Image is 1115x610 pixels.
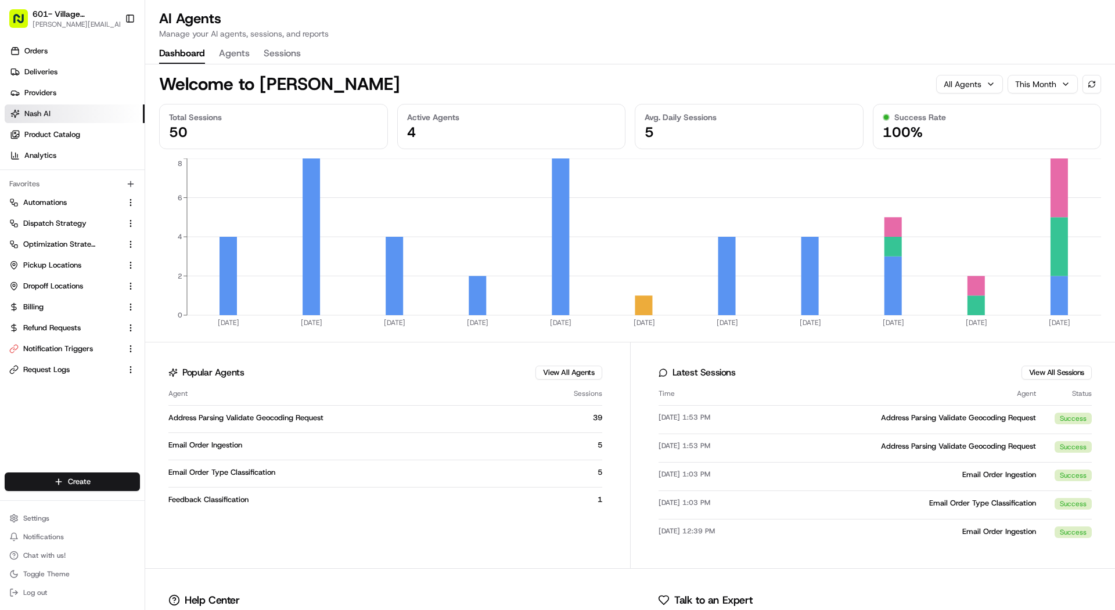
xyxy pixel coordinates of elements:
[1015,78,1056,90] span: This Month
[9,302,121,312] a: Billing
[23,197,67,208] span: Automations
[7,254,93,275] a: 📗Knowledge Base
[717,318,738,327] tspan: [DATE]
[12,260,21,269] div: 📗
[544,389,602,398] div: Sessions
[9,218,121,229] a: Dispatch Strategy
[9,281,121,291] a: Dropoff Locations
[24,150,56,161] span: Analytics
[23,364,70,375] span: Request Logs
[168,467,535,478] div: Email Order Type Classification
[550,318,571,327] tspan: [DATE]
[5,193,140,212] button: Automations
[5,584,140,601] button: Log out
[9,364,121,375] a: Request Logs
[1055,526,1092,538] div: success
[9,323,121,333] a: Refund Requests
[645,111,717,123] span: Avg. Daily Sessions
[674,592,752,608] p: Talk to an Expert
[659,413,793,424] div: [DATE] 1:53 PM
[197,114,211,128] button: Start new chat
[801,470,1036,481] div: Email Order Ingestion
[543,367,594,378] a: View All Agents
[79,179,83,189] span: •
[800,318,821,327] tspan: [DATE]
[1055,413,1092,424] div: success
[1029,367,1084,378] a: View All Sessions
[23,239,96,250] span: Optimization Strategy
[301,318,322,327] tspan: [DATE]
[23,259,89,270] span: Knowledge Base
[5,472,140,491] button: Create
[544,440,602,450] div: 5
[801,413,1036,424] div: Address Parsing Validate Geocoding Request
[80,211,104,220] span: [DATE]
[659,526,793,538] div: [DATE] 12:39 PM
[219,44,250,64] button: Agents
[634,318,655,327] tspan: [DATE]
[672,368,736,377] h3: Latest Sessions
[544,413,602,423] div: 39
[185,592,240,608] p: Help Center
[544,467,602,478] div: 5
[5,277,140,295] button: Dropoff Locations
[12,110,33,131] img: 1736555255976-a54dd68f-1ca7-489b-9aae-adbdc363a1c4
[218,318,239,327] tspan: [DATE]
[659,441,793,453] div: [DATE] 1:53 PM
[23,551,66,560] span: Chat with us!
[168,389,535,398] div: Agent
[1022,366,1092,380] button: View All Sessions
[24,110,45,131] img: 1727276513143-84d647e1-66c0-4f92-a045-3c9f9f5dfd92
[23,302,44,312] span: Billing
[407,123,416,142] span: 4
[1049,318,1070,327] tspan: [DATE]
[659,498,793,510] div: [DATE] 1:03 PM
[24,109,51,119] span: Nash AI
[1055,498,1092,510] div: success
[12,168,30,187] img: nakirzaman
[5,63,145,81] a: Deliveries
[159,44,205,64] button: Dashboard
[5,360,140,379] button: Request Logs
[1082,75,1101,93] button: Refresh data
[544,495,602,505] div: 1
[24,46,48,56] span: Orders
[645,123,654,142] span: 5
[33,20,130,29] span: [PERSON_NAME][EMAIL_ADDRESS][DOMAIN_NAME]
[178,311,182,320] tspan: 0
[33,8,117,20] button: 601- Village [GEOGRAPHIC_DATA]- [GEOGRAPHIC_DATA]
[180,148,211,162] button: See all
[5,256,140,275] button: Pickup Locations
[894,111,946,123] span: Success Rate
[23,514,49,523] span: Settings
[467,318,488,327] tspan: [DATE]
[5,42,145,60] a: Orders
[178,159,182,168] tspan: 8
[5,566,140,582] button: Toggle Theme
[169,111,222,123] span: Total Sessions
[12,200,30,218] img: ezil cloma
[407,111,459,123] span: Active Agents
[168,413,535,423] div: Address Parsing Validate Geocoding Request
[5,5,120,33] button: 601- Village [GEOGRAPHIC_DATA]- [GEOGRAPHIC_DATA][PERSON_NAME][EMAIL_ADDRESS][DOMAIN_NAME]
[5,319,140,337] button: Refund Requests
[5,175,140,193] div: Favorites
[23,260,81,270] span: Pickup Locations
[5,146,145,165] a: Analytics
[801,389,1036,398] div: Agent
[659,470,793,481] div: [DATE] 1:03 PM
[98,260,107,269] div: 💻
[36,179,77,189] span: nakirzaman
[5,84,145,102] a: Providers
[30,74,192,86] input: Clear
[182,368,244,377] h3: Popular Agents
[169,123,188,142] span: 50
[1055,441,1092,453] div: success
[23,569,70,579] span: Toggle Theme
[966,318,987,327] tspan: [DATE]
[52,110,190,122] div: Start new chat
[936,75,1003,93] button: All Agents
[23,588,47,597] span: Log out
[23,532,64,542] span: Notifications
